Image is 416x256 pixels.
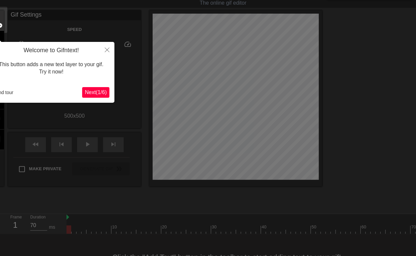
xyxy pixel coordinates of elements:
span: Next ( 1 / 6 ) [85,89,107,95]
button: Close [100,42,114,57]
button: Next [82,87,109,98]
